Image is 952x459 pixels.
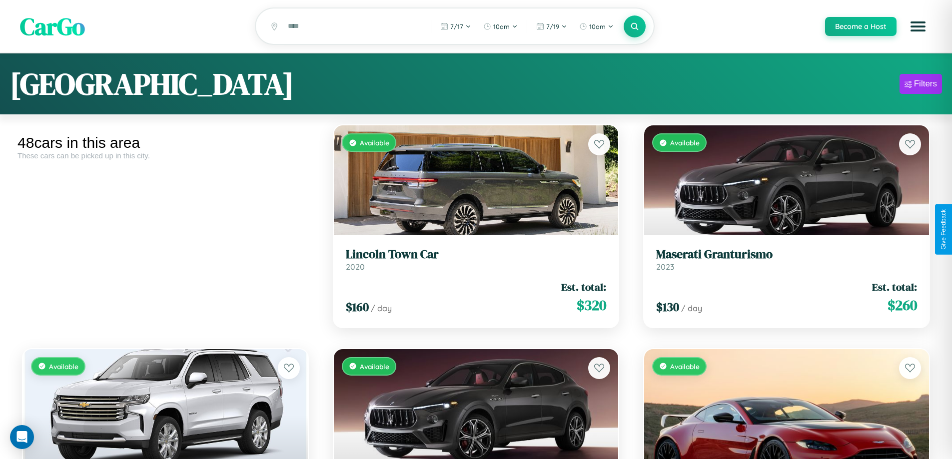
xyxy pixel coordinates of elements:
span: Available [360,138,389,147]
span: Available [360,362,389,371]
span: Available [49,362,78,371]
span: / day [371,303,392,313]
button: Filters [900,74,942,94]
span: $ 160 [346,299,369,315]
a: Maserati Granturismo2023 [656,247,917,272]
a: Lincoln Town Car2020 [346,247,607,272]
div: 48 cars in this area [17,134,313,151]
span: Est. total: [561,280,606,294]
span: 10am [589,22,606,30]
span: $ 260 [888,295,917,315]
div: Filters [914,79,937,89]
div: Open Intercom Messenger [10,425,34,449]
span: Available [670,362,700,371]
span: $ 320 [577,295,606,315]
div: These cars can be picked up in this city. [17,151,313,160]
button: Open menu [904,12,932,40]
div: Give Feedback [940,209,947,250]
span: Available [670,138,700,147]
button: Become a Host [825,17,897,36]
button: 7/17 [435,18,476,34]
span: 2023 [656,262,674,272]
button: 7/19 [531,18,572,34]
span: 7 / 17 [450,22,463,30]
span: Est. total: [872,280,917,294]
h1: [GEOGRAPHIC_DATA] [10,63,294,104]
span: 10am [493,22,510,30]
span: $ 130 [656,299,679,315]
span: / day [681,303,702,313]
h3: Lincoln Town Car [346,247,607,262]
h3: Maserati Granturismo [656,247,917,262]
span: 2020 [346,262,365,272]
span: 7 / 19 [546,22,559,30]
button: 10am [478,18,523,34]
span: CarGo [20,10,85,43]
button: 10am [574,18,619,34]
